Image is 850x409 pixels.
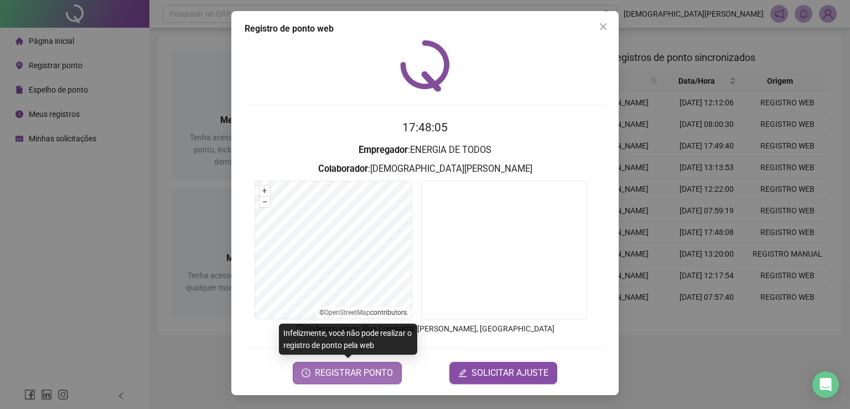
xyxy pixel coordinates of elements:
span: close [599,22,608,31]
li: © contributors. [319,309,408,316]
span: REGISTRAR PONTO [315,366,393,380]
span: clock-circle [302,369,310,377]
div: Registro de ponto web [245,22,605,35]
span: SOLICITAR AJUSTE [471,366,548,380]
img: QRPoint [400,40,450,91]
button: – [260,197,270,207]
button: Close [594,18,612,35]
span: edit [458,369,467,377]
button: + [260,186,270,196]
strong: Empregador [359,145,408,155]
strong: Colaborador [318,163,368,174]
div: Infelizmente, você não pode realizar o registro de ponto pela web [279,324,417,355]
div: Open Intercom Messenger [812,371,839,398]
time: 17:48:05 [402,121,448,134]
h3: : ENERGIA DE TODOS [245,143,605,157]
button: REGISTRAR PONTO [293,362,402,384]
a: OpenStreetMap [324,309,370,316]
h3: : [DEMOGRAPHIC_DATA][PERSON_NAME] [245,162,605,176]
button: editSOLICITAR AJUSTE [449,362,557,384]
p: Endereço aprox. : Rua Conquista, [PERSON_NAME], [GEOGRAPHIC_DATA] [245,323,605,335]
